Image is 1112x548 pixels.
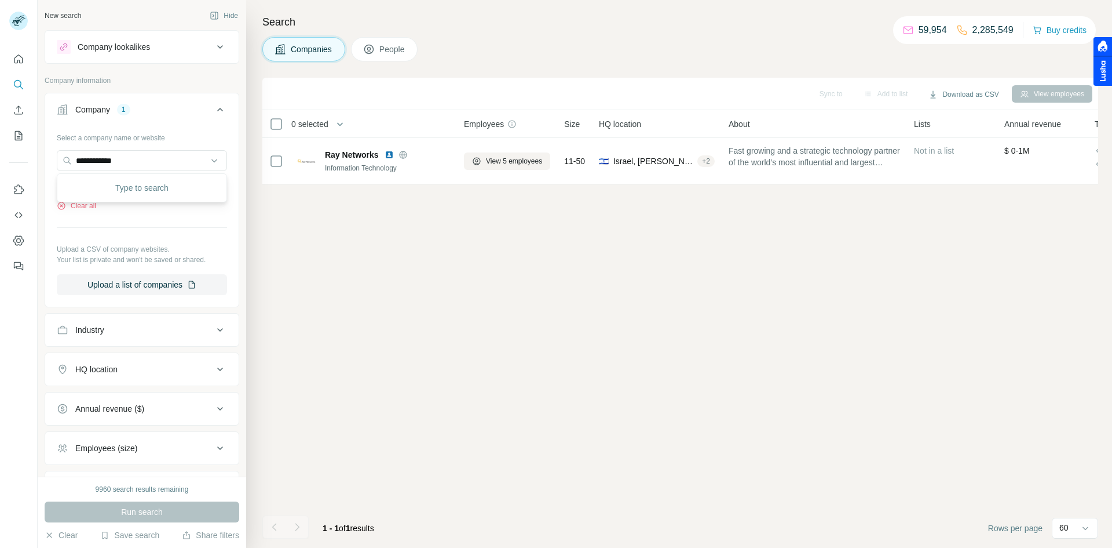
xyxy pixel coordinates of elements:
div: Company lookalikes [78,41,150,53]
span: Fast growing and a strategic technology partner of the world’s most influential and largest organ... [729,145,900,168]
h4: Search [262,14,1098,30]
img: LinkedIn logo [385,150,394,159]
p: Company information [45,75,239,86]
button: Employees (size) [45,434,239,462]
p: 2,285,549 [972,23,1014,37]
span: Rows per page [988,522,1042,534]
div: Industry [75,324,104,336]
span: 11-50 [564,155,585,167]
span: of [339,524,346,533]
button: Company lookalikes [45,33,239,61]
div: Type to search [60,176,224,199]
span: results [323,524,374,533]
span: About [729,118,750,130]
span: $ 0-1M [1004,146,1030,155]
button: Company1 [45,96,239,128]
p: Your list is private and won't be saved or shared. [57,255,227,265]
button: Industry [45,316,239,344]
span: People [379,43,406,55]
button: Search [9,74,28,95]
div: 1 [117,104,130,115]
button: Technologies [45,474,239,502]
img: Logo of Ray Networks [297,152,316,170]
div: Information Technology [325,163,450,173]
button: Dashboard [9,230,28,251]
span: Israel, [PERSON_NAME] [613,155,693,167]
button: Download as CSV [920,86,1007,103]
div: + 2 [697,156,715,166]
button: Clear [45,529,78,541]
span: 0 selected [291,118,328,130]
span: Not in a list [914,146,954,155]
button: Clear all [57,201,96,211]
span: Annual revenue [1004,118,1061,130]
button: Save search [100,529,159,541]
span: 1 - 1 [323,524,339,533]
button: Use Surfe API [9,205,28,226]
span: 1 [346,524,350,533]
button: Buy credits [1033,22,1087,38]
button: Enrich CSV [9,100,28,121]
button: My lists [9,125,28,146]
button: Use Surfe on LinkedIn [9,179,28,200]
span: Lists [914,118,931,130]
button: Upload a list of companies [57,274,227,295]
span: Companies [291,43,333,55]
button: Share filters [182,529,239,541]
div: 9960 search results remaining [96,484,189,495]
button: Feedback [9,256,28,277]
span: Ray Networks [325,149,379,161]
button: Hide [202,7,246,24]
span: HQ location [599,118,641,130]
button: View 5 employees [464,153,550,170]
button: Annual revenue ($) [45,395,239,423]
div: HQ location [75,364,118,375]
div: New search [45,10,81,21]
p: 59,954 [919,23,947,37]
p: 60 [1059,522,1069,534]
button: HQ location [45,355,239,383]
span: View 5 employees [486,156,542,166]
span: Size [564,118,580,130]
div: Select a company name or website [57,128,227,143]
div: Employees (size) [75,442,137,454]
div: Annual revenue ($) [75,403,144,415]
button: Quick start [9,49,28,70]
p: Upload a CSV of company websites. [57,244,227,255]
span: Employees [464,118,504,130]
div: Company [75,104,110,115]
span: 🇮🇱 [599,155,609,167]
